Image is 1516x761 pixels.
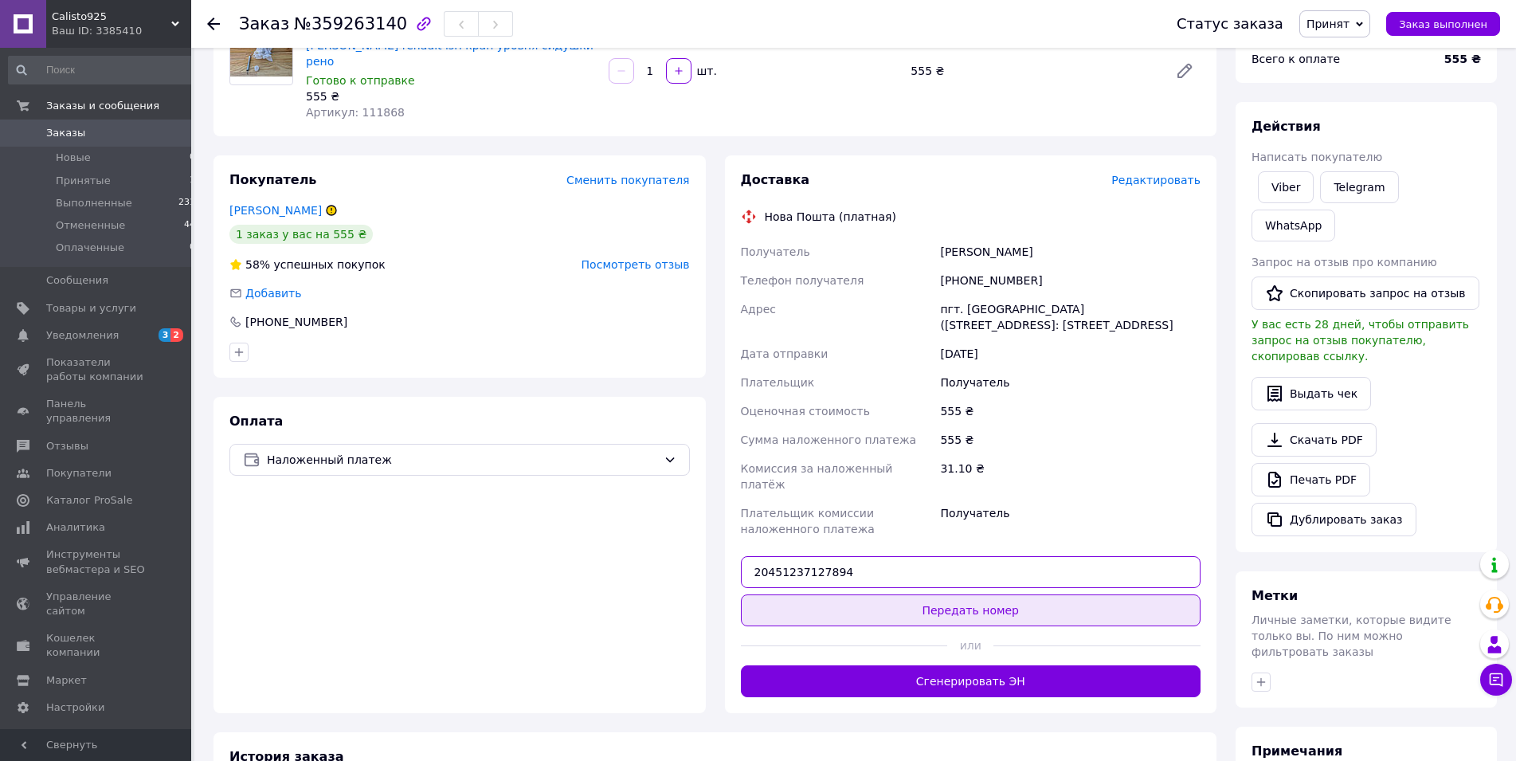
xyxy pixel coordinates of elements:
span: Дата отправки [741,347,829,360]
span: Добавить [245,287,301,300]
span: Аналитика [46,520,105,535]
span: Уведомления [46,328,119,343]
div: пгт. [GEOGRAPHIC_DATA] ([STREET_ADDRESS]: [STREET_ADDRESS] [937,295,1204,339]
span: Редактировать [1111,174,1201,186]
div: успешных покупок [229,257,386,273]
span: Каталог ProSale [46,493,132,508]
div: 31.10 ₴ [937,454,1204,499]
span: Настройки [46,700,104,715]
a: Печать PDF [1252,463,1370,496]
span: Телефон получателя [741,274,864,287]
div: 555 ₴ [937,426,1204,454]
span: 231 [178,196,195,210]
span: 44 [184,218,195,233]
div: Ваш ID: 3385410 [52,24,191,38]
button: Скопировать запрос на отзыв [1252,277,1479,310]
span: Доставка [741,172,810,187]
a: Редактировать [1169,55,1201,87]
img: Airvent 111868 клапан кран сиденья daf volvo mercedes renault isri кран уровня сидушки рено [230,30,292,77]
span: У вас есть 28 дней, чтобы отправить запрос на отзыв покупателю, скопировав ссылку. [1252,318,1469,363]
span: Адрес [741,303,776,316]
span: Calisto925 [52,10,171,24]
span: Всего к оплате [1252,53,1340,65]
button: Заказ выполнен [1386,12,1500,36]
div: 1 заказ у вас на 555 ₴ [229,225,373,244]
span: Заказ [239,14,289,33]
div: 555 ₴ [306,88,596,104]
a: Скачать PDF [1252,423,1377,457]
div: Нова Пошта (платная) [761,209,900,225]
a: Airvent 111868 клапан кран сиденья daf volvo [PERSON_NAME] renault isri кран уровня сидушки рено [306,23,593,68]
span: 58% [245,258,270,271]
span: Готово к отправке [306,74,415,87]
span: Новые [56,151,91,165]
span: Покупатель [229,172,316,187]
span: Покупатели [46,466,112,481]
span: Показатели работы компании [46,355,147,384]
div: [PHONE_NUMBER] [937,266,1204,295]
span: Отмененные [56,218,125,233]
div: шт. [693,63,719,79]
span: 2 [170,328,183,342]
span: Посмотреть отзыв [582,258,690,271]
div: [PERSON_NAME] [937,237,1204,266]
span: Заказ выполнен [1399,18,1487,30]
span: 0 [190,151,195,165]
span: Запрос на отзыв про компанию [1252,256,1437,269]
span: Управление сайтом [46,590,147,618]
span: Получатель [741,245,810,258]
span: или [947,637,993,653]
span: Инструменты вебмастера и SEO [46,547,147,576]
input: Номер экспресс-накладной [741,556,1201,588]
button: Выдать чек [1252,377,1371,410]
span: Примечания [1252,743,1342,759]
div: [PHONE_NUMBER] [244,314,349,330]
span: Панель управления [46,397,147,426]
span: Сменить покупателя [566,174,689,186]
a: [PERSON_NAME] [229,204,322,217]
span: Комиссия за наложенный платёж [741,462,893,491]
span: Действия [1252,119,1321,134]
div: 555 ₴ [904,60,1162,82]
a: Telegram [1320,171,1398,203]
span: Артикул: 111868 [306,106,405,119]
button: Чат с покупателем [1480,664,1512,696]
span: Метки [1252,588,1298,603]
a: WhatsApp [1252,210,1335,241]
span: Маркет [46,673,87,688]
div: Получатель [937,368,1204,397]
div: Получатель [937,499,1204,543]
div: 555 ₴ [937,397,1204,426]
span: Заказы [46,126,85,140]
div: [DATE] [937,339,1204,368]
span: Заказы и сообщения [46,99,159,113]
span: 1 [190,174,195,188]
span: Кошелек компании [46,631,147,660]
button: Передать номер [741,594,1201,626]
span: Личные заметки, которые видите только вы. По ним можно фильтровать заказы [1252,614,1451,658]
button: Сгенерировать ЭН [741,665,1201,697]
span: Оплаченные [56,241,124,255]
div: Статус заказа [1177,16,1283,32]
span: Наложенный платеж [267,451,657,469]
span: Написать покупателю [1252,151,1382,163]
span: Отзывы [46,439,88,453]
div: Вернуться назад [207,16,220,32]
span: Товары и услуги [46,301,136,316]
b: 555 ₴ [1444,53,1481,65]
a: Viber [1258,171,1314,203]
span: Сумма наложенного платежа [741,433,917,446]
input: Поиск [8,56,197,84]
span: Сообщения [46,273,108,288]
span: Плательщик комиссии наложенного платежа [741,507,875,535]
span: Оплата [229,414,283,429]
span: 0 [190,241,195,255]
span: Принятые [56,174,111,188]
span: Принят [1306,18,1350,30]
span: Выполненные [56,196,132,210]
span: Оценочная стоимость [741,405,871,418]
span: №359263140 [294,14,407,33]
span: Плательщик [741,376,815,389]
button: Дублировать заказ [1252,503,1416,536]
span: 3 [159,328,171,342]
